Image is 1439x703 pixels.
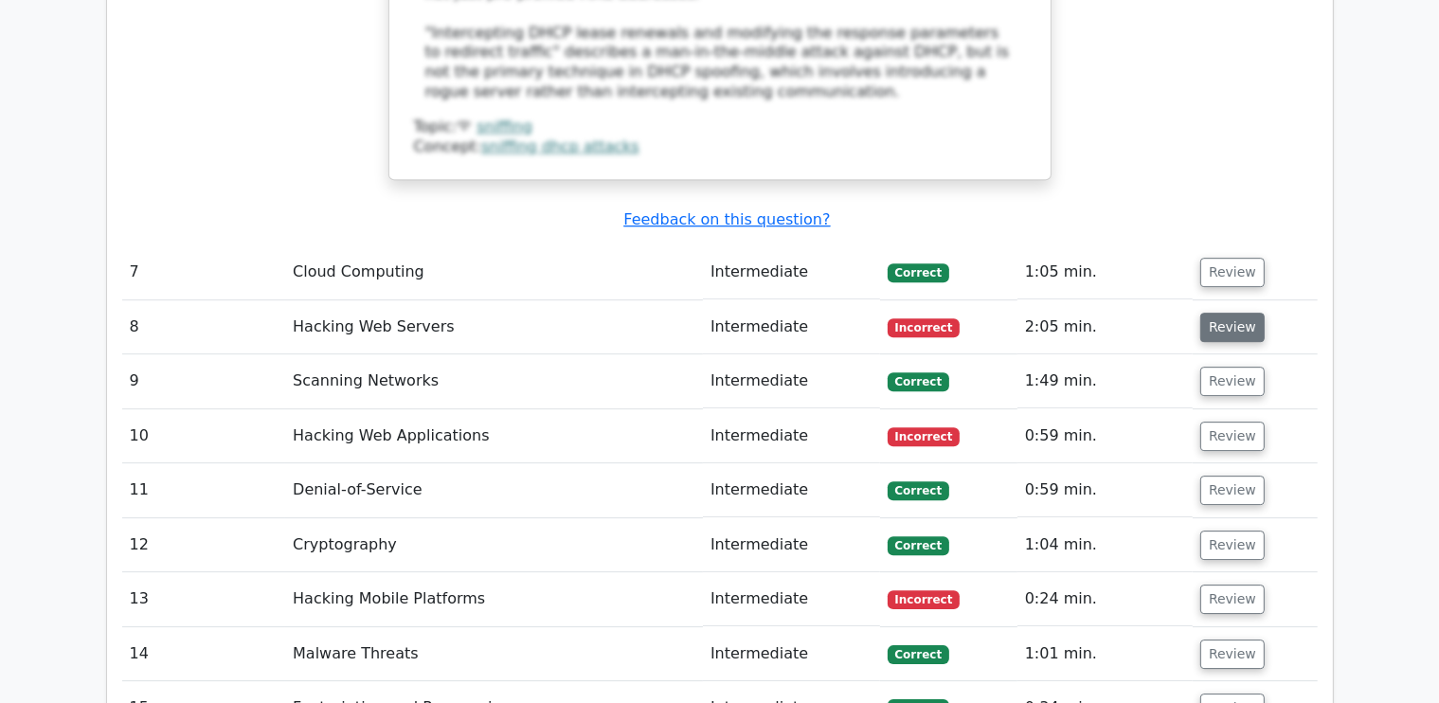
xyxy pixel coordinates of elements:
[122,463,286,517] td: 11
[122,245,286,299] td: 7
[1017,245,1193,299] td: 1:05 min.
[703,245,880,299] td: Intermediate
[1200,313,1265,342] button: Review
[888,481,949,500] span: Correct
[481,137,639,155] a: sniffing dhcp attacks
[285,409,703,463] td: Hacking Web Applications
[888,263,949,282] span: Correct
[285,245,703,299] td: Cloud Computing
[1017,518,1193,572] td: 1:04 min.
[1017,627,1193,681] td: 1:01 min.
[888,427,961,446] span: Incorrect
[888,645,949,664] span: Correct
[285,354,703,408] td: Scanning Networks
[285,463,703,517] td: Denial-of-Service
[122,409,286,463] td: 10
[623,210,830,228] a: Feedback on this question?
[1017,354,1193,408] td: 1:49 min.
[1017,300,1193,354] td: 2:05 min.
[1200,476,1265,505] button: Review
[414,137,1026,157] div: Concept:
[703,463,880,517] td: Intermediate
[1200,531,1265,560] button: Review
[122,354,286,408] td: 9
[888,372,949,391] span: Correct
[1200,422,1265,451] button: Review
[122,572,286,626] td: 13
[477,117,532,135] a: sniffing
[122,300,286,354] td: 8
[1200,258,1265,287] button: Review
[1017,409,1193,463] td: 0:59 min.
[285,572,703,626] td: Hacking Mobile Platforms
[122,518,286,572] td: 12
[122,627,286,681] td: 14
[1200,585,1265,614] button: Review
[703,300,880,354] td: Intermediate
[703,518,880,572] td: Intermediate
[888,590,961,609] span: Incorrect
[888,536,949,555] span: Correct
[1017,463,1193,517] td: 0:59 min.
[285,518,703,572] td: Cryptography
[703,409,880,463] td: Intermediate
[888,318,961,337] span: Incorrect
[285,300,703,354] td: Hacking Web Servers
[703,572,880,626] td: Intermediate
[1017,572,1193,626] td: 0:24 min.
[1200,640,1265,669] button: Review
[285,627,703,681] td: Malware Threats
[703,627,880,681] td: Intermediate
[703,354,880,408] td: Intermediate
[1200,367,1265,396] button: Review
[414,117,1026,137] div: Topic:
